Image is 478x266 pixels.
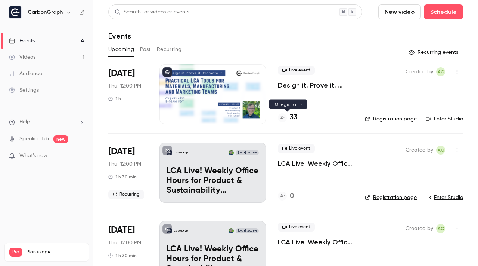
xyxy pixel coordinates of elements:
[278,238,353,247] a: LCA Live! Weekly Office Hours for Product & Sustainability Innovators
[75,153,84,159] iframe: Noticeable Trigger
[19,135,49,143] a: SpeakerHub
[167,166,259,195] p: LCA Live! Weekly Office Hours for Product & Sustainability Innovators
[426,115,463,123] a: Enter Studio
[278,66,315,75] span: Live event
[108,239,141,247] span: Thu, 12:00 PM
[28,9,63,16] h6: CarbonGraph
[27,249,84,255] span: Plan usage
[290,191,294,201] h4: 0
[108,82,141,90] span: Thu, 12:00 PM
[278,113,297,123] a: 33
[436,224,445,233] span: Alexander Crease
[9,248,22,257] span: Pro
[53,135,68,143] span: new
[108,190,144,199] span: Recurring
[229,228,234,233] img: Alexander Crease
[115,8,189,16] div: Search for videos or events
[108,143,148,202] div: Sep 4 Thu, 9:00 AM (America/Los Angeles)
[406,146,433,155] span: Created by
[438,67,444,76] span: AC
[108,64,148,124] div: Aug 28 Thu, 9:00 AM (America/Los Angeles)
[290,113,297,123] h4: 33
[108,224,135,236] span: [DATE]
[9,37,35,45] div: Events
[278,191,294,201] a: 0
[436,67,445,76] span: Alexander Crease
[9,53,35,61] div: Videos
[174,229,189,233] p: CarbonGraph
[424,4,463,19] button: Schedule
[108,43,134,55] button: Upcoming
[108,96,121,102] div: 1 h
[174,151,189,155] p: CarbonGraph
[236,228,258,233] span: [DATE] 12:00 PM
[9,70,42,77] div: Audience
[436,146,445,155] span: Alexander Crease
[9,118,84,126] li: help-dropdown-opener
[108,160,141,168] span: Thu, 12:00 PM
[19,152,47,160] span: What's new
[229,150,234,155] img: Alexander Crease
[378,4,421,19] button: New video
[405,46,463,58] button: Recurring events
[108,146,135,158] span: [DATE]
[9,86,39,94] div: Settings
[278,159,353,168] a: LCA Live! Weekly Office Hours for Product & Sustainability Innovators
[406,224,433,233] span: Created by
[426,194,463,201] a: Enter Studio
[108,253,137,259] div: 1 h 30 min
[159,143,266,202] a: LCA Live! Weekly Office Hours for Product & Sustainability InnovatorsCarbonGraphAlexander Crease[...
[278,223,315,232] span: Live event
[19,118,30,126] span: Help
[365,194,417,201] a: Registration page
[406,67,433,76] span: Created by
[108,67,135,79] span: [DATE]
[278,144,315,153] span: Live event
[438,224,444,233] span: AC
[9,6,21,18] img: CarbonGraph
[140,43,151,55] button: Past
[108,31,131,40] h1: Events
[365,115,417,123] a: Registration page
[438,146,444,155] span: AC
[278,81,353,90] a: Design it. Prove it. Promote it: Practical LCA Tools for Materials, Manufacturing, and Marketing ...
[236,150,258,155] span: [DATE] 12:00 PM
[157,43,182,55] button: Recurring
[108,174,137,180] div: 1 h 30 min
